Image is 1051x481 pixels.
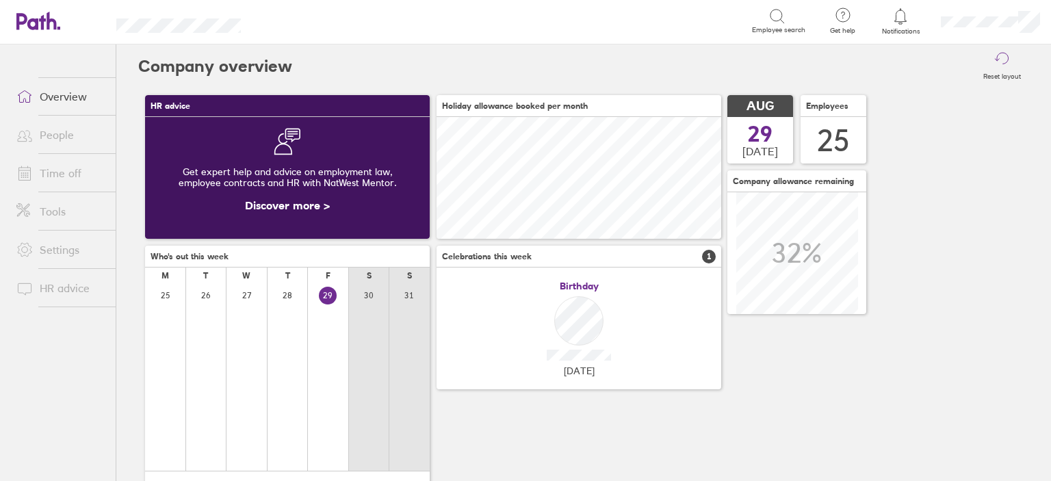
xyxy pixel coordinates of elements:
[975,68,1029,81] label: Reset layout
[752,26,805,34] span: Employee search
[245,198,330,212] a: Discover more >
[151,101,190,111] span: HR advice
[278,14,313,27] div: Search
[820,27,865,35] span: Get help
[5,198,116,225] a: Tools
[442,101,588,111] span: Holiday allowance booked per month
[975,44,1029,88] button: Reset layout
[564,365,595,376] span: [DATE]
[560,281,599,291] span: Birthday
[5,159,116,187] a: Time off
[5,121,116,148] a: People
[733,177,854,186] span: Company allowance remaining
[242,271,250,281] div: W
[203,271,208,281] div: T
[817,123,850,158] div: 25
[407,271,412,281] div: S
[5,83,116,110] a: Overview
[702,250,716,263] span: 1
[442,252,532,261] span: Celebrations this week
[138,44,292,88] h2: Company overview
[285,271,290,281] div: T
[806,101,848,111] span: Employees
[326,271,330,281] div: F
[156,155,419,199] div: Get expert help and advice on employment law, employee contracts and HR with NatWest Mentor.
[879,27,923,36] span: Notifications
[161,271,169,281] div: M
[879,7,923,36] a: Notifications
[5,274,116,302] a: HR advice
[367,271,372,281] div: S
[151,252,229,261] span: Who's out this week
[742,145,778,157] span: [DATE]
[748,123,773,145] span: 29
[5,236,116,263] a: Settings
[747,99,774,114] span: AUG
